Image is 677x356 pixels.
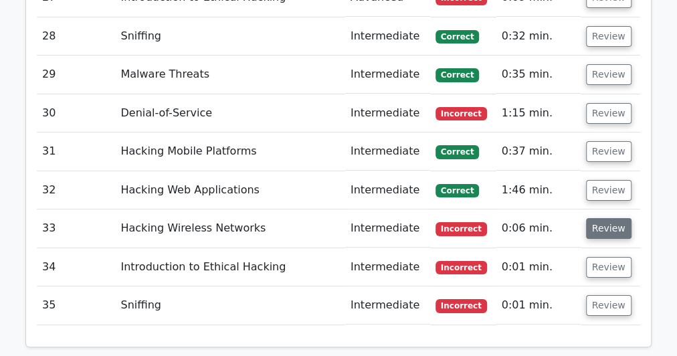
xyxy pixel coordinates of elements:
[37,56,115,94] td: 29
[496,171,581,209] td: 1:46 min.
[115,209,345,248] td: Hacking Wireless Networks
[37,94,115,132] td: 30
[115,171,345,209] td: Hacking Web Applications
[436,107,487,120] span: Incorrect
[115,248,345,286] td: Introduction to Ethical Hacking
[115,56,345,94] td: Malware Threats
[436,222,487,236] span: Incorrect
[586,218,632,239] button: Review
[496,286,581,325] td: 0:01 min.
[345,248,430,286] td: Intermediate
[496,56,581,94] td: 0:35 min.
[345,17,430,56] td: Intermediate
[586,295,632,316] button: Review
[115,94,345,132] td: Denial-of-Service
[345,56,430,94] td: Intermediate
[37,17,115,56] td: 28
[436,299,487,313] span: Incorrect
[586,103,632,124] button: Review
[496,248,581,286] td: 0:01 min.
[436,261,487,274] span: Incorrect
[496,209,581,248] td: 0:06 min.
[345,286,430,325] td: Intermediate
[37,171,115,209] td: 32
[37,132,115,171] td: 31
[586,26,632,47] button: Review
[345,209,430,248] td: Intermediate
[586,141,632,162] button: Review
[496,132,581,171] td: 0:37 min.
[37,209,115,248] td: 33
[345,171,430,209] td: Intermediate
[37,248,115,286] td: 34
[586,257,632,278] button: Review
[115,17,345,56] td: Sniffing
[436,68,479,82] span: Correct
[115,286,345,325] td: Sniffing
[436,145,479,159] span: Correct
[345,132,430,171] td: Intermediate
[496,94,581,132] td: 1:15 min.
[586,64,632,85] button: Review
[345,94,430,132] td: Intermediate
[115,132,345,171] td: Hacking Mobile Platforms
[37,286,115,325] td: 35
[496,17,581,56] td: 0:32 min.
[586,180,632,201] button: Review
[436,30,479,43] span: Correct
[436,184,479,197] span: Correct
